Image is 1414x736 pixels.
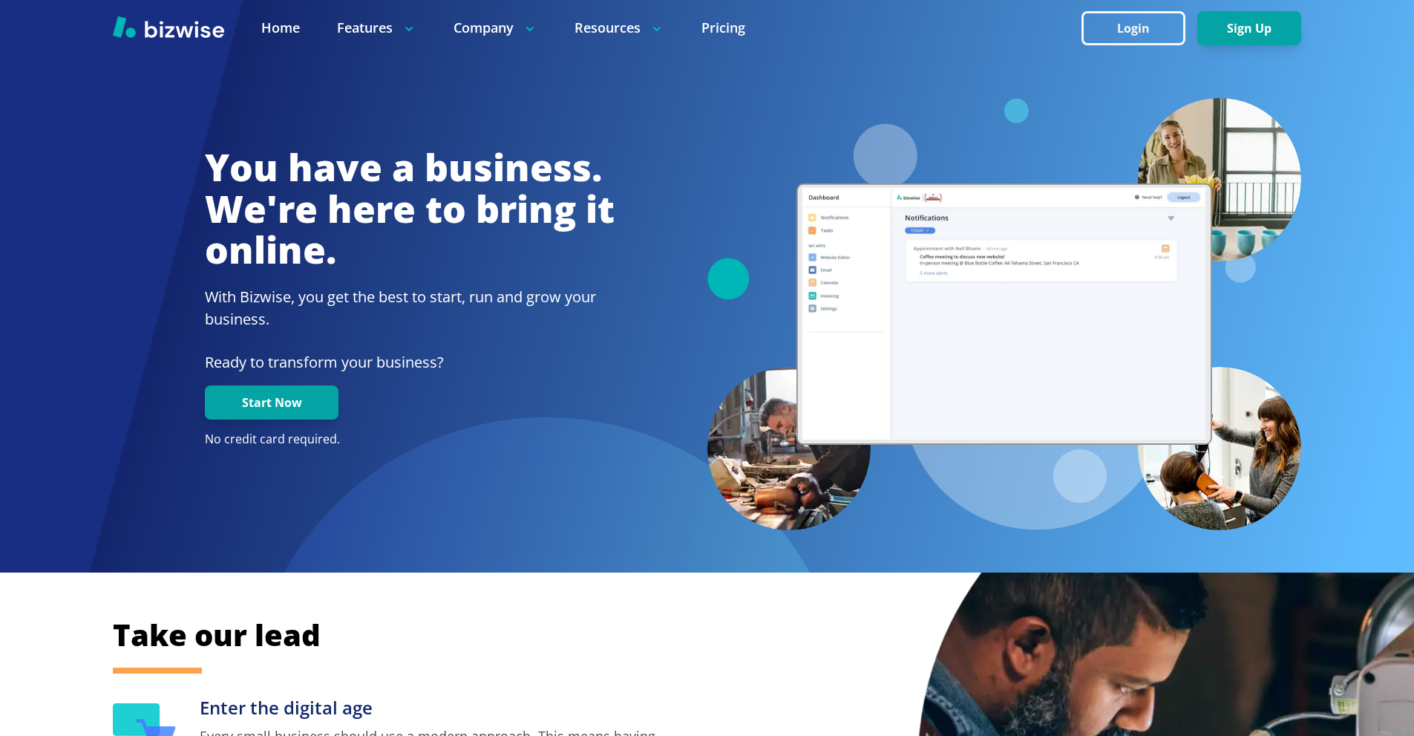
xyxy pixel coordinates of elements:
[337,19,416,37] p: Features
[1081,11,1185,45] button: Login
[701,19,745,37] a: Pricing
[454,19,537,37] p: Company
[205,431,615,448] p: No credit card required.
[200,696,670,720] h3: Enter the digital age
[261,19,300,37] a: Home
[1197,11,1301,45] button: Sign Up
[113,615,1226,655] h2: Take our lead
[1197,22,1301,36] a: Sign Up
[205,147,615,271] h1: You have a business. We're here to bring it online.
[205,286,615,330] h2: With Bizwise, you get the best to start, run and grow your business.
[575,19,664,37] p: Resources
[205,385,338,420] button: Start Now
[113,16,224,38] img: Bizwise Logo
[205,351,615,374] p: Ready to transform your business?
[1081,22,1197,36] a: Login
[205,396,338,410] a: Start Now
